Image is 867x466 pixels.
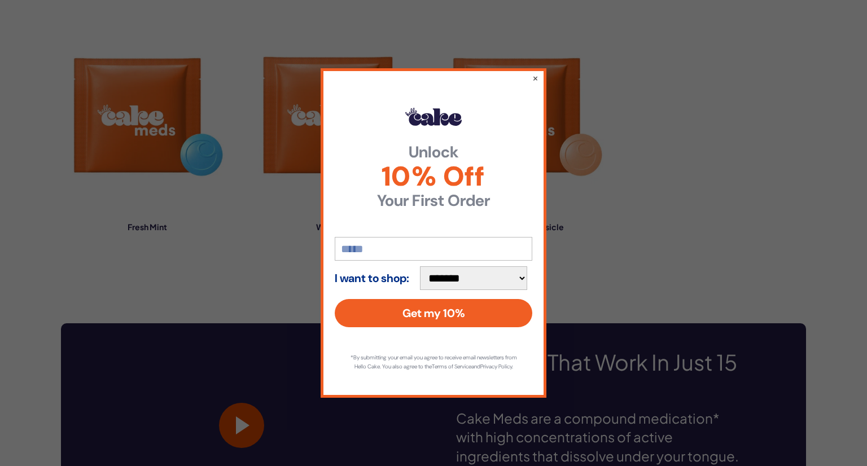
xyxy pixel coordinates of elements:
strong: Unlock [335,144,532,160]
a: Privacy Policy [480,363,512,370]
button: Get my 10% [335,299,532,327]
strong: Your First Order [335,193,532,209]
p: *By submitting your email you agree to receive email newsletters from Hello Cake. You also agree ... [346,353,521,371]
strong: I want to shop: [335,272,409,284]
button: × [532,72,538,83]
span: 10% Off [335,163,532,190]
img: Hello Cake [405,108,462,126]
a: Terms of Service [432,363,471,370]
